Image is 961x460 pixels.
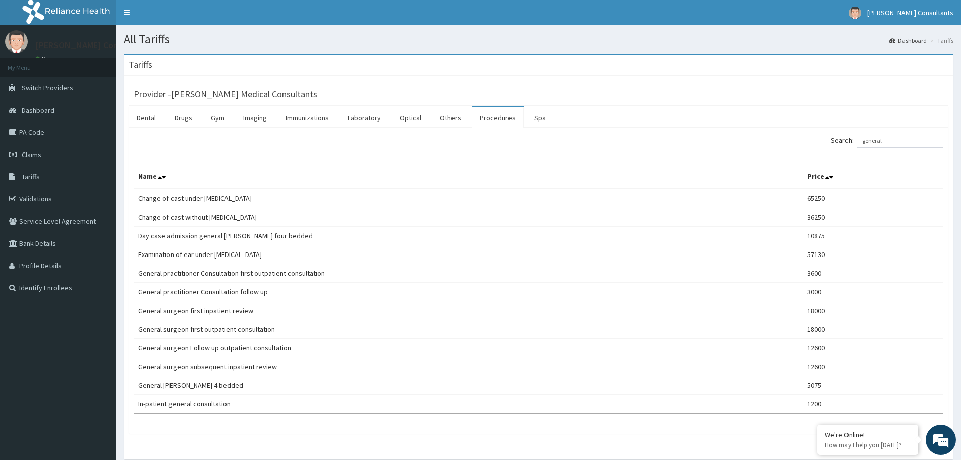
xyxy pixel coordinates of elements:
td: General surgeon subsequent inpatient review [134,357,803,376]
td: 3600 [803,264,943,283]
textarea: Type your message and hit 'Enter' [5,276,192,311]
a: Laboratory [340,107,389,128]
td: 18000 [803,320,943,339]
td: 1200 [803,395,943,414]
span: We're online! [59,127,139,229]
td: In-patient general consultation [134,395,803,414]
a: Online [35,55,60,62]
img: User Image [849,7,861,19]
td: 10875 [803,227,943,245]
div: Minimize live chat window [165,5,190,29]
a: Drugs [166,107,200,128]
td: General [PERSON_NAME] 4 bedded [134,376,803,395]
th: Name [134,166,803,189]
li: Tariffs [928,36,953,45]
a: Gym [203,107,233,128]
a: Optical [391,107,429,128]
td: General surgeon first inpatient review [134,301,803,320]
td: General practitioner Consultation first outpatient consultation [134,264,803,283]
td: 5075 [803,376,943,395]
td: 65250 [803,189,943,208]
img: User Image [5,30,28,53]
span: [PERSON_NAME] Consultants [867,8,953,17]
a: Imaging [235,107,275,128]
td: 57130 [803,245,943,264]
a: Dental [129,107,164,128]
a: Procedures [472,107,524,128]
label: Search: [831,133,943,148]
p: How may I help you today? [825,441,911,449]
td: 3000 [803,283,943,301]
input: Search: [857,133,943,148]
td: General surgeon first outpatient consultation [134,320,803,339]
h3: Provider - [PERSON_NAME] Medical Consultants [134,90,317,99]
td: 12600 [803,357,943,376]
td: 36250 [803,208,943,227]
td: Day case admission general [PERSON_NAME] four bedded [134,227,803,245]
a: Others [432,107,469,128]
td: General surgeon Follow up outpatient consultation [134,339,803,357]
td: Examination of ear under [MEDICAL_DATA] [134,245,803,264]
p: [PERSON_NAME] Consultants [35,41,151,50]
span: Dashboard [22,106,54,115]
td: 12600 [803,339,943,357]
h3: Tariffs [129,60,152,69]
div: Chat with us now [52,57,169,70]
a: Spa [526,107,554,128]
img: d_794563401_company_1708531726252_794563401 [19,50,41,76]
td: Change of cast under [MEDICAL_DATA] [134,189,803,208]
th: Price [803,166,943,189]
a: Immunizations [277,107,337,128]
span: Tariffs [22,172,40,181]
a: Dashboard [889,36,927,45]
span: Claims [22,150,41,159]
td: General practitioner Consultation follow up [134,283,803,301]
h1: All Tariffs [124,33,953,46]
span: Switch Providers [22,83,73,92]
div: We're Online! [825,430,911,439]
td: 18000 [803,301,943,320]
td: Change of cast without [MEDICAL_DATA] [134,208,803,227]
